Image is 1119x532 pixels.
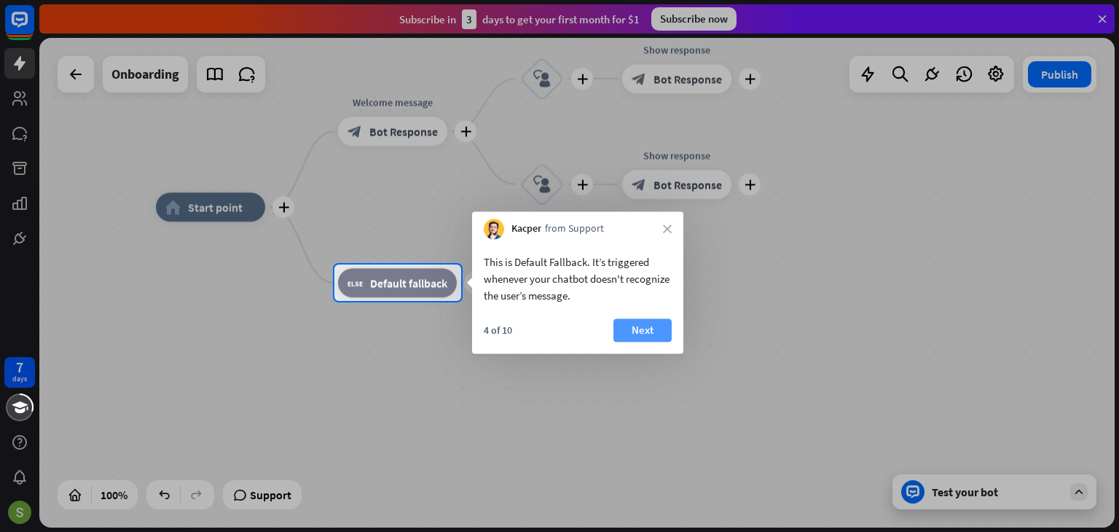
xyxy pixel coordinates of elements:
[484,324,512,337] div: 4 of 10
[370,275,447,290] span: Default fallback
[511,222,541,237] span: Kacper
[12,6,55,50] button: Open LiveChat chat widget
[663,224,672,233] i: close
[545,222,604,237] span: from Support
[484,254,672,304] div: This is Default Fallback. It’s triggered whenever your chatbot doesn't recognize the user’s message.
[613,318,672,342] button: Next
[348,275,363,290] i: block_fallback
